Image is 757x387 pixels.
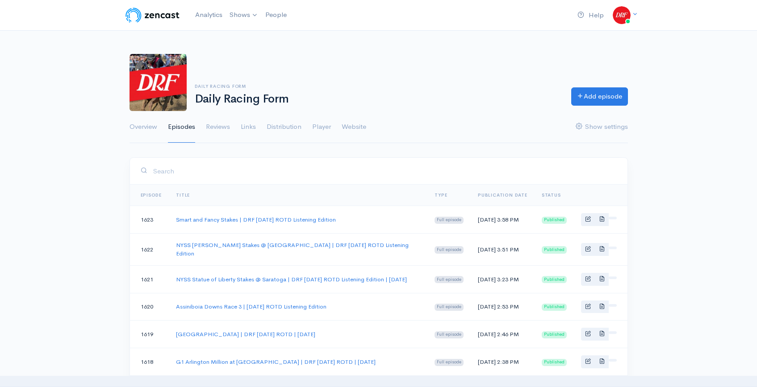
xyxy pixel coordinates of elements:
span: Full episode [435,331,464,338]
span: Published [542,331,567,338]
a: Episode [141,192,162,198]
span: Published [542,359,567,366]
h1: Daily Racing Form [195,93,560,106]
td: 1622 [130,233,169,265]
td: [DATE] 3:58 PM [471,206,535,234]
span: Edit episode [585,358,591,364]
div: Basic example [581,355,617,368]
td: 1620 [130,293,169,321]
a: [GEOGRAPHIC_DATA] | DRF [DATE] ROTD | [DATE] [176,330,315,338]
span: Episode transcription [599,276,605,281]
a: Smart and Fancy Stakes | DRF [DATE] ROTD Listening Edition [176,216,336,223]
span: Edit episode [585,216,591,222]
a: Share episode [609,247,617,249]
a: Publication date [478,192,527,198]
a: Analytics [192,5,226,25]
td: [DATE] 2:46 PM [471,321,535,348]
a: Shows [226,5,262,25]
td: [DATE] 3:23 PM [471,265,535,293]
a: G1 Arlington Million at [GEOGRAPHIC_DATA] | DRF [DATE] ROTD | [DATE] [176,358,376,366]
a: Share episode [609,276,617,279]
span: Edit episode [585,276,591,281]
span: Full episode [435,304,464,311]
a: Assiniboia Downs Race 3 | [DATE] ROTD Listening Edition [176,303,326,310]
span: Status [542,192,561,198]
a: NYSS [PERSON_NAME] Stakes @ [GEOGRAPHIC_DATA] | DRF [DATE] ROTD Listening Edition [176,241,409,258]
span: Full episode [435,217,464,224]
a: Reviews [206,111,230,143]
a: Show settings [576,111,628,143]
span: Published [542,246,567,253]
td: 1623 [130,206,169,234]
a: Overview [130,111,157,143]
span: Full episode [435,359,464,366]
div: Basic example [581,273,617,286]
div: Basic example [581,213,617,226]
a: Share episode [609,217,617,219]
span: Episode transcription [599,358,605,364]
a: Add episode [571,87,628,106]
a: People [262,5,290,25]
span: Published [542,217,567,224]
a: Share episode [609,359,617,362]
div: Basic example [581,328,617,341]
td: 1618 [130,348,169,376]
a: NYSS Statue of Liberty Stakes @ Saratoga | DRF [DATE] ROTD Listening Edition | [DATE] [176,276,407,283]
a: Links [241,111,256,143]
img: ... [613,6,631,24]
a: Share episode [609,331,617,334]
span: Edit episode [585,303,591,309]
img: ZenCast Logo [124,6,181,24]
span: Episode transcription [599,330,605,336]
span: Episode transcription [599,246,605,251]
td: 1621 [130,265,169,293]
input: Search [153,162,617,180]
a: Help [574,6,607,25]
td: [DATE] 3:51 PM [471,233,535,265]
a: Episodes [168,111,195,143]
a: Title [176,192,190,198]
td: [DATE] 2:53 PM [471,293,535,321]
a: Player [312,111,331,143]
div: Basic example [581,243,617,256]
span: Episode transcription [599,216,605,222]
span: Edit episode [585,246,591,251]
span: Full episode [435,246,464,253]
td: 1619 [130,321,169,348]
a: Share episode [609,304,617,307]
span: Full episode [435,276,464,283]
span: Published [542,276,567,283]
a: Distribution [267,111,301,143]
h6: Daily Racing Form [195,84,560,89]
span: Published [542,304,567,311]
a: Type [435,192,447,198]
span: Edit episode [585,330,591,336]
div: Basic example [581,301,617,313]
span: Episode transcription [599,303,605,309]
a: Website [342,111,366,143]
td: [DATE] 2:38 PM [471,348,535,376]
